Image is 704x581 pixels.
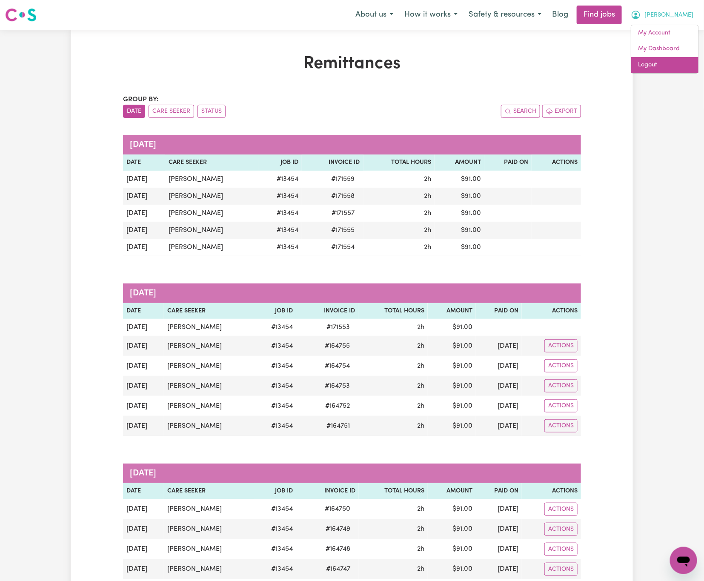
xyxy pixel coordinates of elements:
td: # 13454 [254,539,296,559]
th: Total Hours [358,303,427,319]
th: Actions [522,483,581,499]
img: Careseekers logo [5,7,37,23]
a: My Account [631,25,698,41]
td: [DATE] [123,499,164,519]
td: [PERSON_NAME] [165,239,258,256]
td: # 13454 [254,356,296,376]
th: Paid On [476,303,522,319]
td: $ 91.00 [428,319,476,336]
td: [DATE] [123,376,164,396]
td: $ 91.00 [428,356,476,376]
th: Amount [428,483,476,499]
th: Date [123,155,165,171]
td: # 13454 [254,376,296,396]
td: $ 91.00 [435,222,484,239]
span: # 164747 [321,564,355,574]
span: # 171559 [326,174,360,184]
th: Job ID [258,155,302,171]
span: 2 hours [417,423,424,429]
button: About us [350,6,399,24]
span: 2 hours [417,343,424,349]
td: [DATE] [123,519,164,539]
button: Actions [544,419,578,432]
td: $ 91.00 [428,559,476,579]
th: Job ID [254,303,296,319]
span: # 164753 [320,381,355,391]
a: Blog [547,6,573,24]
button: How it works [399,6,463,24]
th: Amount [435,155,484,171]
td: # 13454 [254,319,296,336]
td: [DATE] [476,416,522,436]
span: # 164751 [321,421,355,431]
th: Total Hours [359,483,428,499]
th: Actions [532,155,581,171]
td: $ 91.00 [435,188,484,205]
th: Total Hours [363,155,435,171]
span: 2 hours [417,403,424,409]
span: 2 hours [417,526,424,532]
td: [PERSON_NAME] [164,356,255,376]
caption: [DATE] [123,135,581,155]
th: Care Seeker [165,155,258,171]
td: # 13454 [258,171,302,188]
td: $ 91.00 [428,499,476,519]
td: [PERSON_NAME] [164,519,254,539]
th: Invoice ID [296,303,358,319]
td: $ 91.00 [435,171,484,188]
td: # 13454 [258,239,302,256]
td: [PERSON_NAME] [164,319,255,336]
td: [DATE] [476,499,522,519]
th: Date [123,483,164,499]
td: $ 91.00 [428,336,476,356]
td: [PERSON_NAME] [164,499,254,519]
td: [DATE] [123,222,165,239]
td: [DATE] [123,239,165,256]
td: # 13454 [258,188,302,205]
th: Date [123,303,164,319]
td: [PERSON_NAME] [164,416,255,436]
span: # 171555 [326,225,360,235]
th: Paid On [484,155,532,171]
span: 2 hours [424,227,431,234]
iframe: Button to launch messaging window [670,547,697,574]
td: [PERSON_NAME] [164,539,254,559]
button: Actions [544,379,578,392]
td: [DATE] [123,539,164,559]
button: Export [542,105,581,118]
td: # 13454 [254,499,296,519]
caption: [DATE] [123,283,581,303]
td: [PERSON_NAME] [165,188,258,205]
button: Actions [544,503,578,516]
div: My Account [631,25,699,74]
th: Invoice ID [302,155,363,171]
span: 2 hours [424,176,431,183]
th: Paid On [476,483,522,499]
span: # 164755 [320,341,355,351]
button: Actions [544,359,578,372]
button: Actions [544,543,578,556]
td: $ 91.00 [428,396,476,416]
td: [DATE] [123,416,164,436]
th: Actions [522,303,581,319]
td: [PERSON_NAME] [164,396,255,416]
td: [DATE] [476,336,522,356]
td: [DATE] [476,376,522,396]
td: [DATE] [123,171,165,188]
td: $ 91.00 [435,239,484,256]
span: # 171558 [326,191,360,201]
td: [DATE] [476,539,522,559]
td: # 13454 [258,222,302,239]
td: # 13454 [254,396,296,416]
span: 2 hours [417,363,424,369]
td: [DATE] [123,336,164,356]
button: My Account [625,6,699,24]
td: [PERSON_NAME] [165,222,258,239]
button: Actions [544,563,578,576]
button: Actions [544,339,578,352]
td: $ 91.00 [428,519,476,539]
th: Invoice ID [296,483,359,499]
span: # 164749 [321,524,355,534]
a: Careseekers logo [5,5,37,25]
td: [DATE] [123,356,164,376]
